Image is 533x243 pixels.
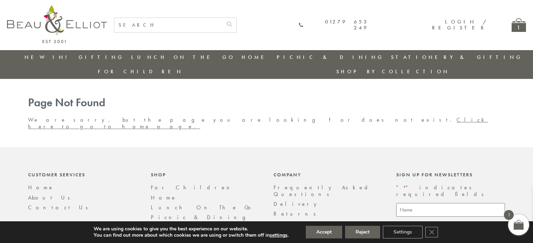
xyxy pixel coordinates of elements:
[7,5,107,43] img: logo
[28,172,137,177] div: Customer Services
[25,54,72,61] a: New in!
[151,194,177,201] a: Home
[98,68,183,75] a: For Children
[298,19,369,31] a: 01279 653 249
[79,54,124,61] a: Gifting
[345,226,380,238] button: Reject
[274,172,382,177] div: Company
[396,184,505,197] p: " " indicates required fields
[425,227,438,237] button: Close GDPR Cookie Banner
[28,184,54,191] a: Home
[274,200,321,208] a: Delivery
[306,226,342,238] button: Accept
[270,232,288,238] button: settings
[504,210,514,220] span: 1
[274,184,372,197] a: Frequently Asked Questions
[432,18,487,31] a: Login / Register
[28,116,488,130] a: Click here to go to home page.
[28,96,505,109] h1: Page Not Found
[28,194,75,201] a: About Us
[151,172,259,177] div: Shop
[151,204,255,211] a: Lunch On The Go
[151,214,252,221] a: Picnic & Dining
[114,18,222,32] input: SEARCH
[94,232,289,238] p: You can find out more about which cookies we are using or switch them off in .
[131,54,235,61] a: Lunch On The Go
[396,172,505,177] div: Sign up for newsletters
[242,54,270,61] a: Home
[94,226,289,232] p: We are using cookies to give you the best experience on our website.
[512,18,526,32] a: 1
[396,203,505,217] input: Name
[151,184,235,191] a: For Children
[274,210,321,217] a: Returns
[274,220,363,228] a: Privacy Policy
[391,54,522,61] a: Stationery & Gifting
[336,68,450,75] a: Shop by collection
[28,204,93,211] a: Contact Us
[277,54,384,61] a: Picnic & Dining
[383,226,423,238] button: Settings
[21,96,512,130] div: We are sorry, but the page you are looking for does not exist.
